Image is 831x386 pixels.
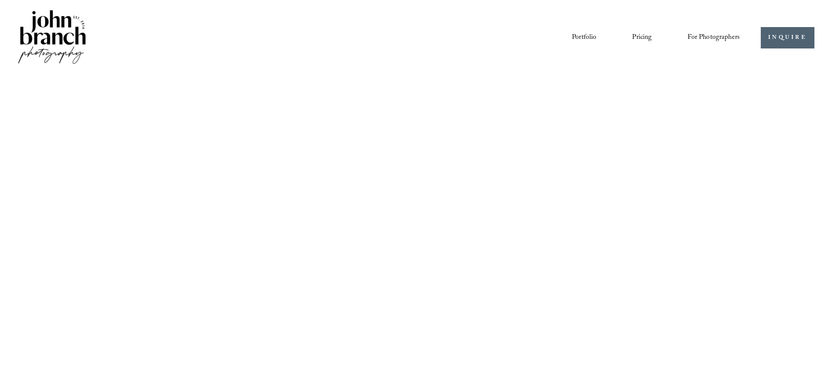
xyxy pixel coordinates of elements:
span: For Photographers [687,31,740,45]
a: INQUIRE [761,27,814,48]
img: John Branch IV Photography [17,8,87,67]
a: Portfolio [572,30,596,45]
a: Pricing [632,30,652,45]
a: folder dropdown [687,30,740,45]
